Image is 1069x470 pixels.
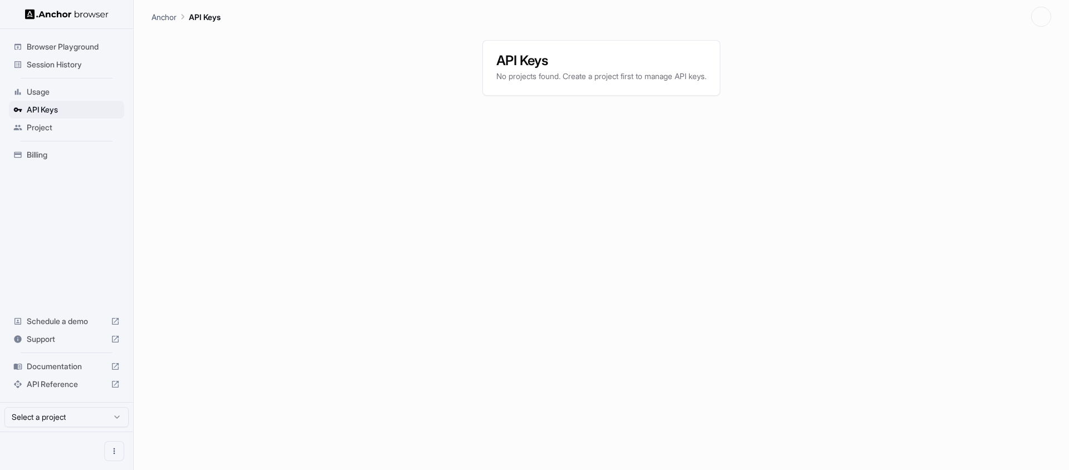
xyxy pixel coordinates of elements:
p: API Keys [189,11,221,23]
span: Usage [27,86,120,97]
span: Documentation [27,361,106,372]
span: Schedule a demo [27,316,106,327]
span: Session History [27,59,120,70]
div: API Keys [9,101,124,119]
nav: breadcrumb [152,11,221,23]
img: Anchor Logo [25,9,109,19]
div: Browser Playground [9,38,124,56]
span: Support [27,334,106,345]
div: Project [9,119,124,136]
p: Anchor [152,11,177,23]
div: Usage [9,83,124,101]
div: Support [9,330,124,348]
p: No projects found. Create a project first to manage API keys. [496,71,706,82]
span: API Reference [27,379,106,390]
span: API Keys [27,104,120,115]
button: Open menu [104,441,124,461]
div: Schedule a demo [9,312,124,330]
span: Browser Playground [27,41,120,52]
div: Documentation [9,358,124,375]
div: Session History [9,56,124,74]
div: Billing [9,146,124,164]
span: Project [27,122,120,133]
h3: API Keys [496,54,706,67]
div: API Reference [9,375,124,393]
span: Billing [27,149,120,160]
